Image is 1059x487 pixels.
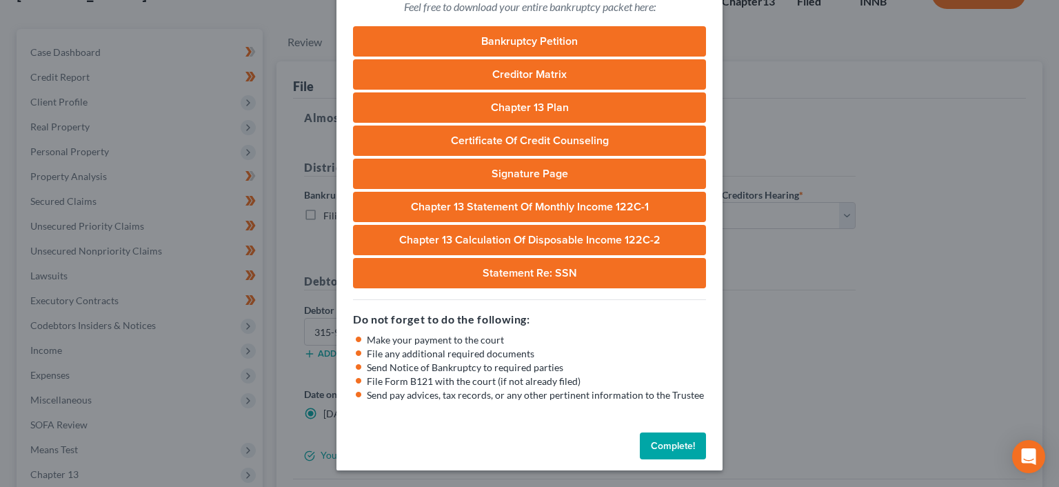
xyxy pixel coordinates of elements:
[367,333,706,347] li: Make your payment to the court
[353,26,706,57] a: Bankruptcy Petition
[353,159,706,189] a: Signature Page
[353,92,706,123] a: Chapter 13 Plan
[353,258,706,288] a: Statement Re: SSN
[367,388,706,402] li: Send pay advices, tax records, or any other pertinent information to the Trustee
[353,225,706,255] a: Chapter 13 Calculation of Disposable Income 122C-2
[640,433,706,460] button: Complete!
[367,375,706,388] li: File Form B121 with the court (if not already filed)
[367,347,706,361] li: File any additional required documents
[353,59,706,90] a: Creditor Matrix
[353,192,706,222] a: Chapter 13 Statement of Monthly Income 122C-1
[353,126,706,156] a: Certificate of Credit Counseling
[353,311,706,328] h5: Do not forget to do the following:
[367,361,706,375] li: Send Notice of Bankruptcy to required parties
[1012,440,1045,473] div: Open Intercom Messenger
